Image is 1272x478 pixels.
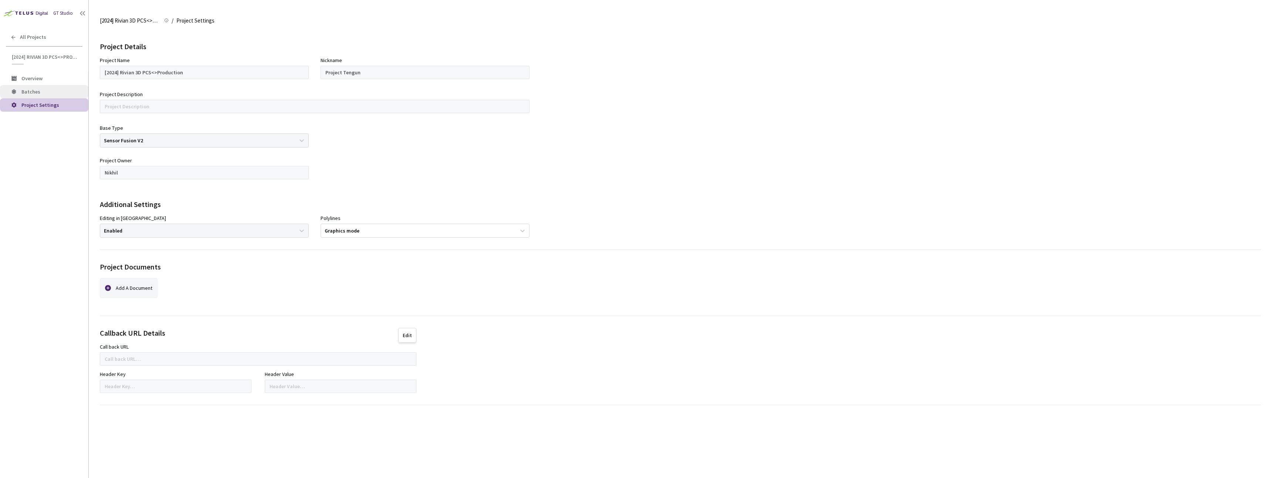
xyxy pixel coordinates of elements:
[100,156,132,165] div: Project Owner
[265,380,416,393] input: Header Value…
[100,90,143,98] div: Project Description
[21,75,43,82] span: Overview
[176,16,214,25] span: Project Settings
[21,102,59,108] span: Project Settings
[265,370,294,378] div: Header Value
[21,88,40,95] span: Batches
[100,262,161,272] div: Project Documents
[100,56,130,64] div: Project Name
[20,34,46,40] span: All Projects
[321,56,342,64] div: Nickname
[325,227,359,234] div: Graphics mode
[321,214,341,222] div: Polylines
[100,370,126,378] div: Header Key
[53,10,73,17] div: GT Studio
[12,54,78,60] span: [2024] Rivian 3D PCS<>Production
[100,199,1261,210] div: Additional Settings
[100,100,530,113] input: Project Description
[100,41,1261,52] div: Project Details
[100,124,123,132] div: Base Type
[100,214,166,222] div: Editing in [GEOGRAPHIC_DATA]
[100,16,160,25] span: [2024] Rivian 3D PCS<>Production
[100,66,309,79] input: Project Name
[321,66,530,79] input: Project Nickname
[100,343,129,351] div: Call back URL
[100,380,251,393] input: Header Key…
[172,16,173,25] li: /
[403,332,412,338] div: Edit
[100,328,165,343] div: Callback URL Details
[116,280,154,296] div: Add A Document
[100,352,416,366] input: Call back URL…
